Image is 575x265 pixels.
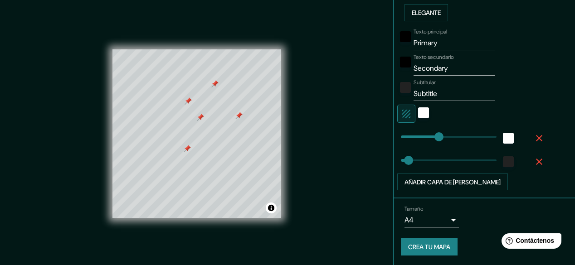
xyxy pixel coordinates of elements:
button: negro [400,57,411,67]
button: Activar o desactivar atribución [266,202,277,213]
button: negro [400,31,411,42]
font: Crea tu mapa [408,243,450,251]
button: color-222222 [400,82,411,93]
font: Texto secundario [414,53,454,61]
div: A4 [404,213,459,227]
button: Añadir capa de [PERSON_NAME] [397,173,508,191]
button: Crea tu mapa [401,238,458,255]
font: A4 [404,215,414,225]
button: color-222222 [503,156,514,167]
iframe: Lanzador de widgets de ayuda [494,230,565,255]
font: Añadir capa de [PERSON_NAME] [404,178,501,186]
font: Tamaño [404,206,423,213]
font: Texto principal [414,28,447,35]
button: blanco [418,107,429,118]
button: blanco [503,133,514,144]
font: Subtitular [414,79,436,86]
button: Elegante [404,4,448,21]
font: Elegante [412,9,441,17]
